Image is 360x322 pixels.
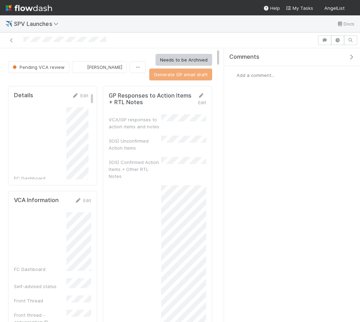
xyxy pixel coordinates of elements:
a: Docs [337,20,354,28]
span: Add a comment... [237,72,274,78]
a: Edit [72,93,88,98]
div: (IOS) Confirmed Action Items + Other RTL Notes [109,159,161,180]
button: Needs to be Archived [156,54,212,66]
div: Help [263,5,280,12]
div: Front Thread [14,297,66,304]
span: My Tasks [286,5,313,11]
span: AngelList [324,5,345,11]
button: Generate GP email draft [149,69,212,80]
div: (IOS) Unconfirmed Action Items [109,137,161,151]
img: avatar_18c010e4-930e-4480-823a-7726a265e9dd.png [230,72,237,79]
h5: VCA Information [14,197,59,204]
a: Edit [75,198,91,203]
span: SPV Launches [14,20,62,27]
button: [PERSON_NAME] [72,61,127,73]
img: avatar_18c010e4-930e-4480-823a-7726a265e9dd.png [347,5,354,12]
img: logo-inverted-e16ddd16eac7371096b0.svg [6,2,52,14]
div: FC Dashboard [14,266,66,273]
a: My Tasks [286,5,313,12]
h5: GP Responses to Action Items + RTL Notes [109,92,194,106]
img: avatar_18c010e4-930e-4480-823a-7726a265e9dd.png [78,64,85,71]
span: [PERSON_NAME] [87,64,122,70]
a: Edit [198,93,206,105]
div: FC Dashboard [14,175,66,182]
span: ✈️ [6,21,13,27]
div: VCA/GP responses to action items and notes [109,116,161,130]
div: Self-advised status [14,283,66,290]
h5: Details [14,92,33,99]
span: Comments [229,53,259,60]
